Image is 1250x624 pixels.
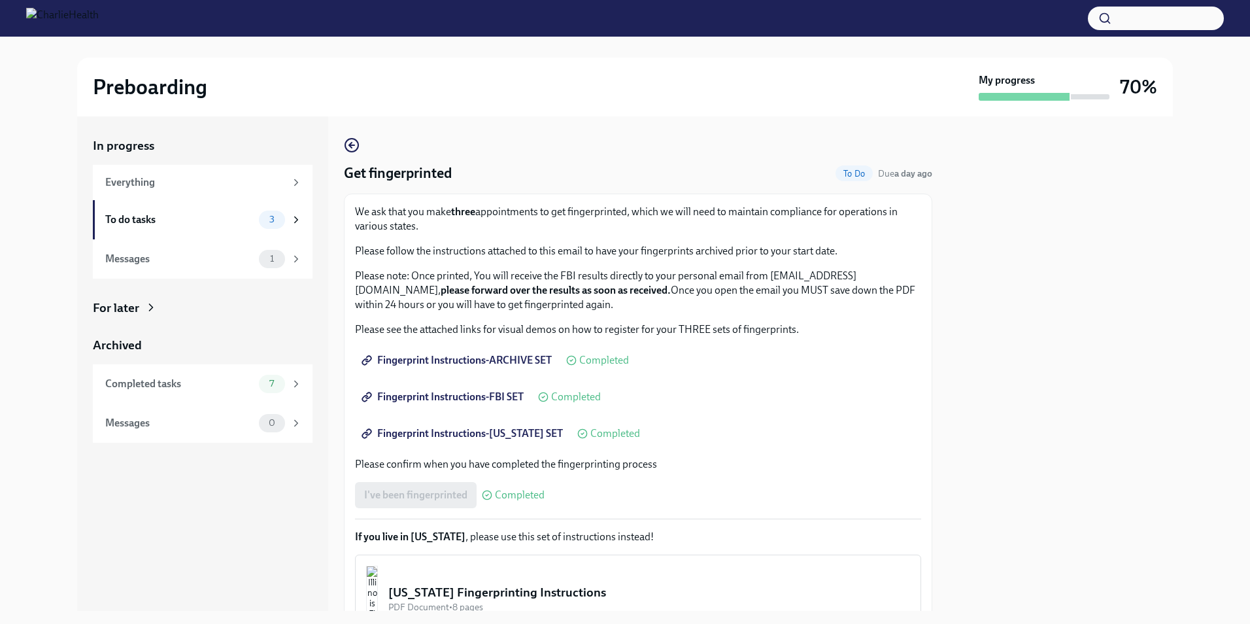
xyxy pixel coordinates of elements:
span: Completed [551,392,601,402]
span: Fingerprint Instructions-[US_STATE] SET [364,427,563,440]
div: PDF Document • 8 pages [388,601,910,614]
div: Everything [105,175,285,190]
img: CharlieHealth [26,8,99,29]
span: Completed [590,428,640,439]
span: Fingerprint Instructions-FBI SET [364,390,524,404]
a: Fingerprint Instructions-FBI SET [355,384,533,410]
div: For later [93,300,139,317]
span: To Do [836,169,873,179]
strong: three [451,205,475,218]
a: Messages0 [93,404,312,443]
a: In progress [93,137,312,154]
strong: a day ago [894,168,932,179]
span: 7 [262,379,282,389]
a: Fingerprint Instructions-[US_STATE] SET [355,421,572,447]
h3: 70% [1120,75,1157,99]
h4: Get fingerprinted [344,164,452,183]
span: August 19th, 2025 09:00 [878,167,932,180]
a: Fingerprint Instructions-ARCHIVE SET [355,347,561,373]
div: To do tasks [105,213,254,227]
span: 1 [262,254,282,264]
strong: please forward over the results as soon as received. [441,284,671,296]
p: Please follow the instructions attached to this email to have your fingerprints archived prior to... [355,244,921,258]
a: Archived [93,337,312,354]
div: Messages [105,252,254,266]
a: To do tasks3 [93,200,312,239]
span: Fingerprint Instructions-ARCHIVE SET [364,354,552,367]
div: Messages [105,416,254,430]
p: We ask that you make appointments to get fingerprinted, which we will need to maintain compliance... [355,205,921,234]
a: Messages1 [93,239,312,279]
div: [US_STATE] Fingerprinting Instructions [388,584,910,601]
span: 0 [261,418,283,428]
span: Completed [579,355,629,366]
a: Completed tasks7 [93,364,312,404]
strong: My progress [979,73,1035,88]
span: 3 [262,215,282,224]
a: Everything [93,165,312,200]
span: Completed [495,490,545,500]
strong: If you live in [US_STATE] [355,530,465,543]
h2: Preboarding [93,74,207,100]
p: Please confirm when you have completed the fingerprinting process [355,457,921,472]
span: Due [878,168,932,179]
div: Completed tasks [105,377,254,391]
a: For later [93,300,312,317]
p: , please use this set of instructions instead! [355,530,921,544]
p: Please see the attached links for visual demos on how to register for your THREE sets of fingerpr... [355,322,921,337]
p: Please note: Once printed, You will receive the FBI results directly to your personal email from ... [355,269,921,312]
